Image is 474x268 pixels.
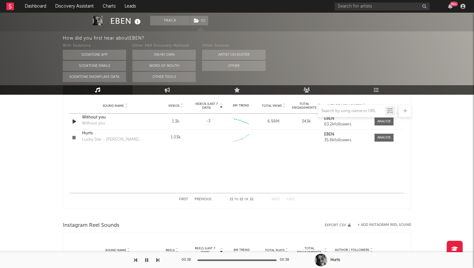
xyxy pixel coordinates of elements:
strong: EBEN [324,132,334,137]
a: EBEN [324,132,368,137]
button: Sodatone Emails [63,61,126,71]
div: Other A&R Discovery Methods [132,42,196,50]
button: + Add Instagram Reel Sound [357,223,411,227]
span: ( 1 ) [190,16,208,25]
a: Without you [82,114,148,121]
div: 63.2k followers [324,122,368,127]
span: -3 [206,118,210,124]
button: Other [202,61,266,71]
div: 99 + [450,2,458,6]
a: EBEN [324,117,368,121]
span: Instagram Reel Sounds [63,222,119,229]
strong: EBEN [324,117,334,121]
button: 99+ [448,4,452,9]
div: Lucky Star - [PERSON_NAME] Remix [82,137,148,143]
span: Total Plays [265,248,285,252]
span: Videos (last 7 days) [194,102,219,110]
div: How did you first hear about EBEN ? [63,35,474,42]
span: Author / Followers [327,104,361,108]
span: Reels (last 7 days) [191,246,219,254]
span: Videos [168,104,179,108]
button: Last [287,198,295,201]
button: Next [272,198,280,201]
button: Sodatone Snowflake Data [63,72,126,82]
div: 00:38 [182,256,194,264]
div: With Sodatone [63,42,126,50]
div: EBEN [110,16,142,26]
button: First [179,198,188,201]
span: Total Engagements [291,102,317,110]
input: Search for artists [335,3,430,10]
button: On My Own [132,50,196,60]
span: of [245,198,248,201]
div: 6M Trend [226,103,256,108]
span: Total Views [262,104,282,108]
a: Hurts [82,130,148,137]
div: 1.3k [161,118,190,125]
div: 21 22 22 [224,196,259,203]
span: Sound Name [105,248,126,252]
button: Artist on Roster [202,50,266,60]
button: Other Tools [132,72,196,82]
button: Track [150,16,190,25]
div: + Add Instagram Reel Sound [351,223,411,227]
div: Without you [82,120,105,127]
div: 1.03k [161,134,190,141]
span: Total Engagements [296,246,323,254]
div: 35.8k followers [324,138,368,143]
div: 6M Trend [226,248,258,252]
button: Word Of Mouth [132,61,196,71]
div: Hurts [330,257,340,263]
span: Author / Followers [335,248,369,252]
div: 6.98M [259,118,288,125]
button: Sodatone App [63,50,126,60]
button: Previous [195,198,211,201]
span: to [234,198,238,201]
span: Sound Name [103,104,124,108]
div: Other Sources [202,42,266,50]
span: Reels [166,248,175,252]
div: 343k [291,118,321,125]
input: Search by song name or URL [318,109,385,114]
button: (1) [190,16,208,25]
div: 00:38 [280,256,292,264]
button: Export CSV [325,223,351,227]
